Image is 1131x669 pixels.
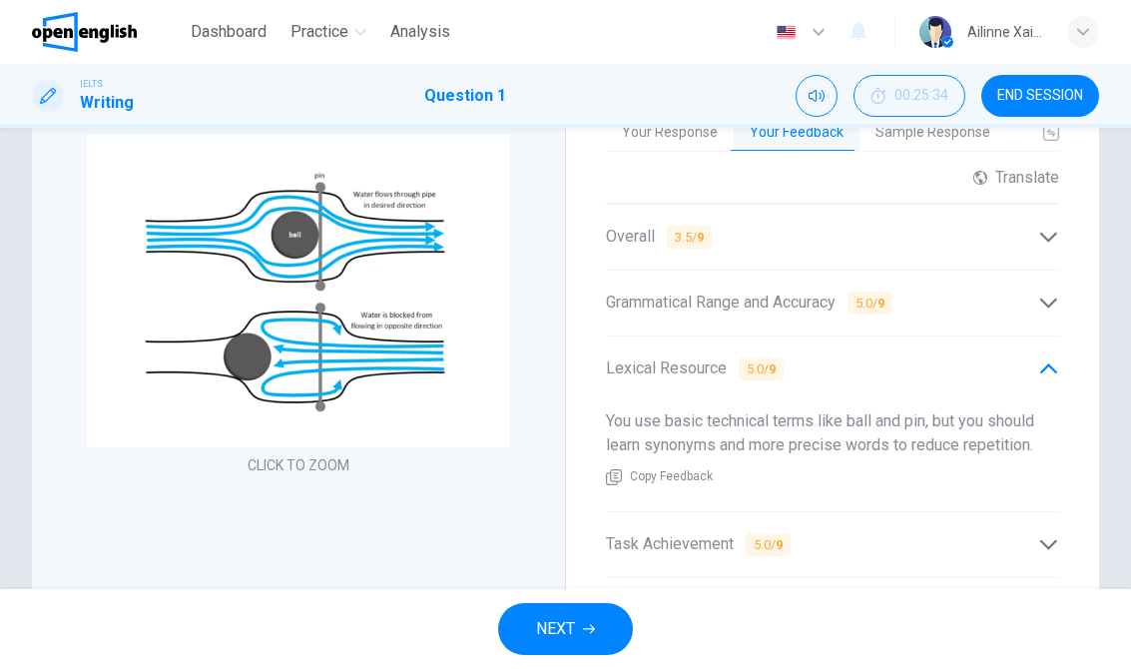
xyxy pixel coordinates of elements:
[191,20,267,44] span: Dashboard
[606,520,1060,569] div: Task Achievement 5.0/9
[606,344,1060,393] div: Lexical Resource 5.0/9
[697,230,704,245] b: 9
[667,226,712,249] span: 3.5 /
[80,77,103,91] span: IELTS
[606,213,1060,262] div: Overall 3.5/9
[606,356,784,381] span: Lexical Resource
[630,467,713,487] span: Copy Feedback
[734,112,859,154] button: Your Feedback
[967,20,1043,44] div: Ailinne Xail D.
[606,532,791,557] span: Task Achievement
[997,88,1083,104] span: END SESSION
[796,75,838,117] div: Mute
[859,112,1006,154] button: Sample Response
[769,361,776,376] b: 9
[774,25,799,40] img: en
[981,75,1099,117] button: END SESSION
[283,14,374,50] button: Practice
[853,75,965,117] button: 00:25:34
[776,537,783,552] b: 9
[424,84,506,108] h1: Question 1
[183,14,275,50] button: Dashboard
[848,292,892,315] span: 5.0 /
[290,20,348,44] span: Practice
[390,20,450,44] span: Analysis
[606,112,1060,154] div: basic tabs example
[536,615,575,643] span: NEXT
[606,112,734,154] button: Your Response
[606,586,1060,635] div: Coherence and Cohesion 5.0/9
[894,88,948,104] span: 00:25:34
[382,14,458,50] button: Analysis
[32,12,137,52] img: OpenEnglish logo
[973,168,1059,187] div: Translate
[606,225,712,250] span: Overall
[606,393,1060,503] div: Lexical Resource 5.0/9
[498,603,633,655] button: NEXT
[606,467,713,487] button: Copy Feedback
[32,12,183,52] a: OpenEnglish logo
[746,533,791,556] span: 5.0 /
[606,411,1034,454] span: You use basic technical terms like ball and pin, but you should learn synonyms and more precise w...
[80,91,134,115] h1: Writing
[739,357,784,380] span: 5.0 /
[919,16,951,48] img: Profile picture
[606,291,892,316] span: Grammatical Range and Accuracy
[853,75,965,117] div: Hide
[606,279,1060,328] div: Grammatical Range and Accuracy 5.0/9
[877,296,884,311] b: 9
